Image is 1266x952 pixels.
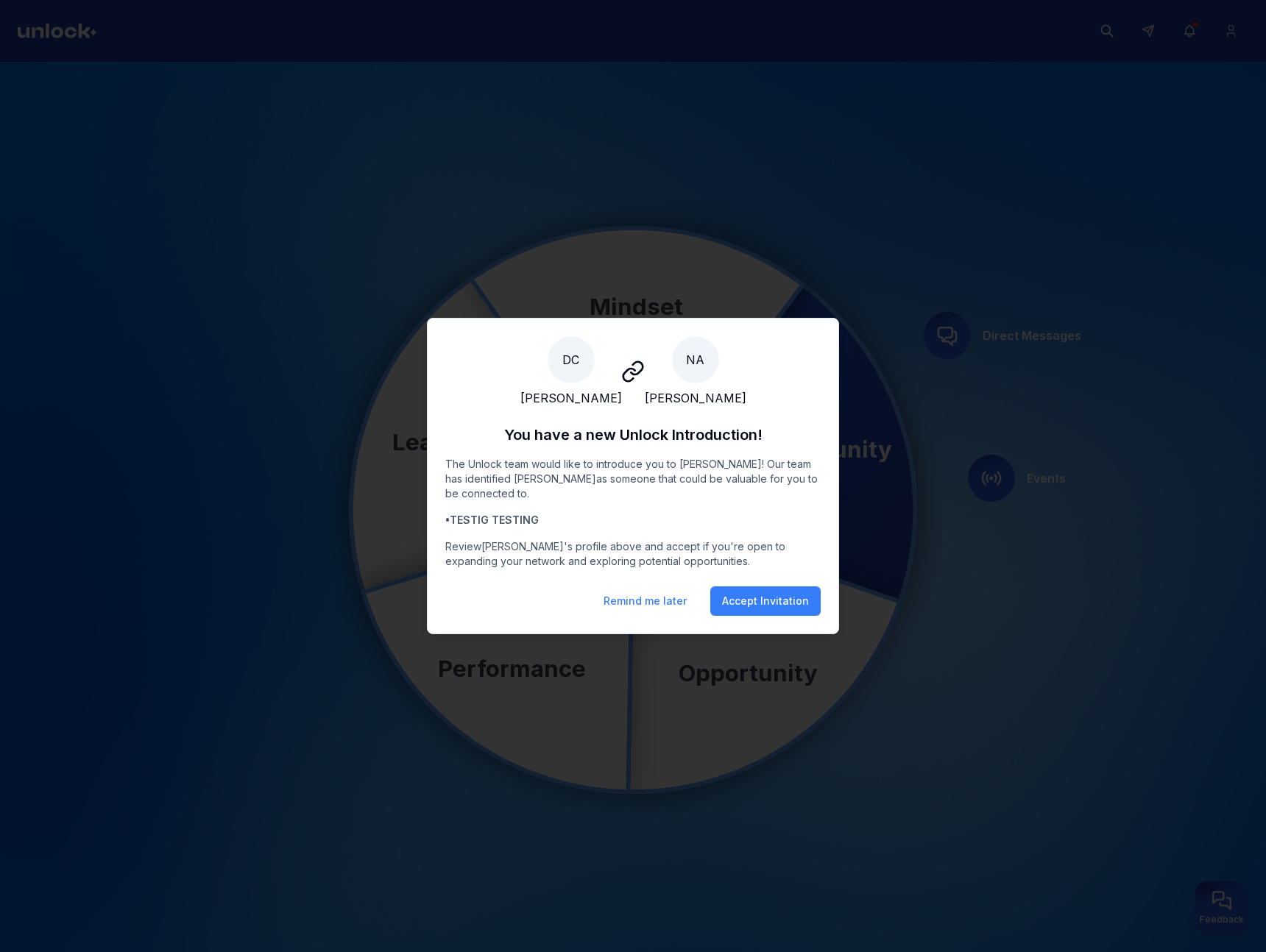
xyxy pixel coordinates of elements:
[672,336,719,383] span: NA
[520,389,622,407] span: [PERSON_NAME]
[710,586,821,616] button: Accept Invitation
[445,425,821,445] h2: You have a new Unlock Introduction!
[445,539,821,569] p: Review [PERSON_NAME] 's profile above and accept if you're open to expanding your network and exp...
[445,513,821,527] li: • TESTIG TESTING
[445,457,821,501] p: The Unlock team would like to introduce you to [PERSON_NAME] ! Our team has identified [PERSON_NA...
[645,389,746,407] span: [PERSON_NAME]
[592,586,699,616] button: Remind me later
[548,336,595,383] span: DC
